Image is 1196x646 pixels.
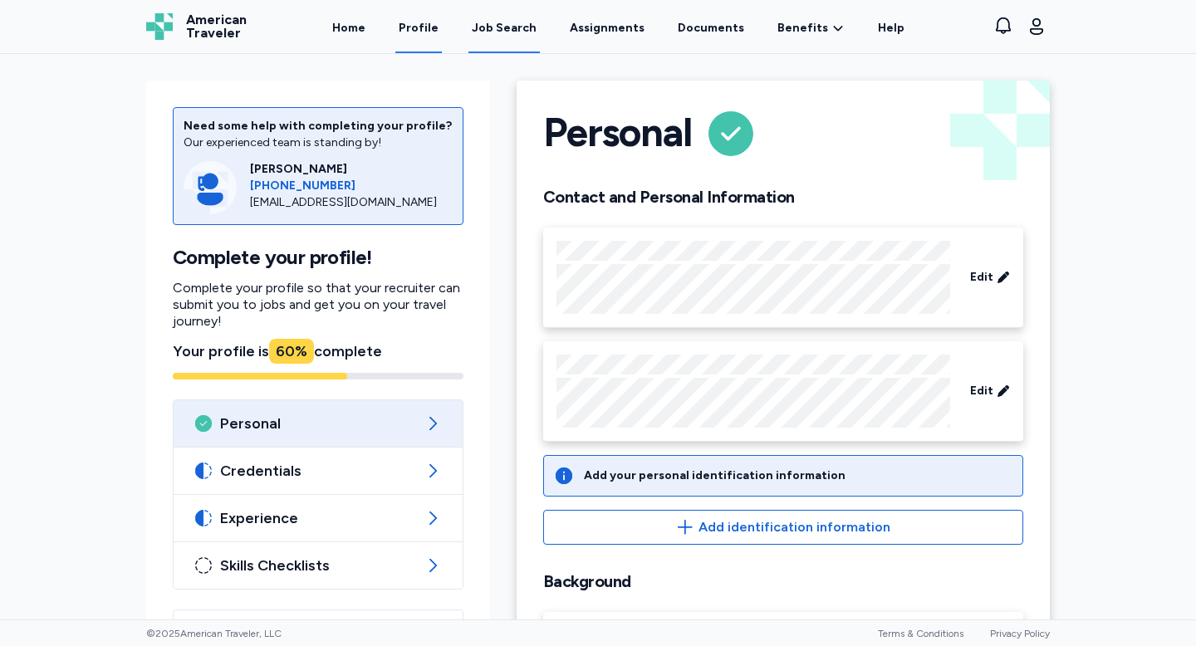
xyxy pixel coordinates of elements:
[543,107,691,160] h1: Personal
[543,187,1023,208] h2: Contact and Personal Information
[250,178,453,194] a: [PHONE_NUMBER]
[970,383,993,399] span: Edit
[472,20,537,37] div: Job Search
[698,517,890,537] span: Add identification information
[220,508,416,528] span: Experience
[878,628,963,639] a: Terms & Conditions
[543,341,1023,442] div: Edit
[173,340,463,363] div: Your profile is complete
[269,339,314,364] div: 60 %
[146,13,173,40] img: Logo
[468,2,540,53] a: Job Search
[584,467,846,484] div: Add your personal identification information
[990,628,1050,639] a: Privacy Policy
[184,161,237,214] img: Consultant
[184,118,453,135] div: Need some help with completing your profile?
[543,571,1023,592] h2: Background
[250,161,453,178] div: [PERSON_NAME]
[250,194,453,211] div: [EMAIL_ADDRESS][DOMAIN_NAME]
[146,627,282,640] span: © 2025 American Traveler, LLC
[173,245,463,270] h1: Complete your profile!
[395,2,442,53] a: Profile
[186,13,247,40] span: American Traveler
[173,280,463,330] p: Complete your profile so that your recruiter can submit you to jobs and get you on your travel jo...
[543,228,1023,328] div: Edit
[543,510,1023,545] button: Add identification information
[777,20,845,37] a: Benefits
[220,555,416,575] span: Skills Checklists
[220,414,416,433] span: Personal
[184,135,453,151] div: Our experienced team is standing by!
[777,20,828,37] span: Benefits
[970,269,993,286] span: Edit
[220,461,416,481] span: Credentials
